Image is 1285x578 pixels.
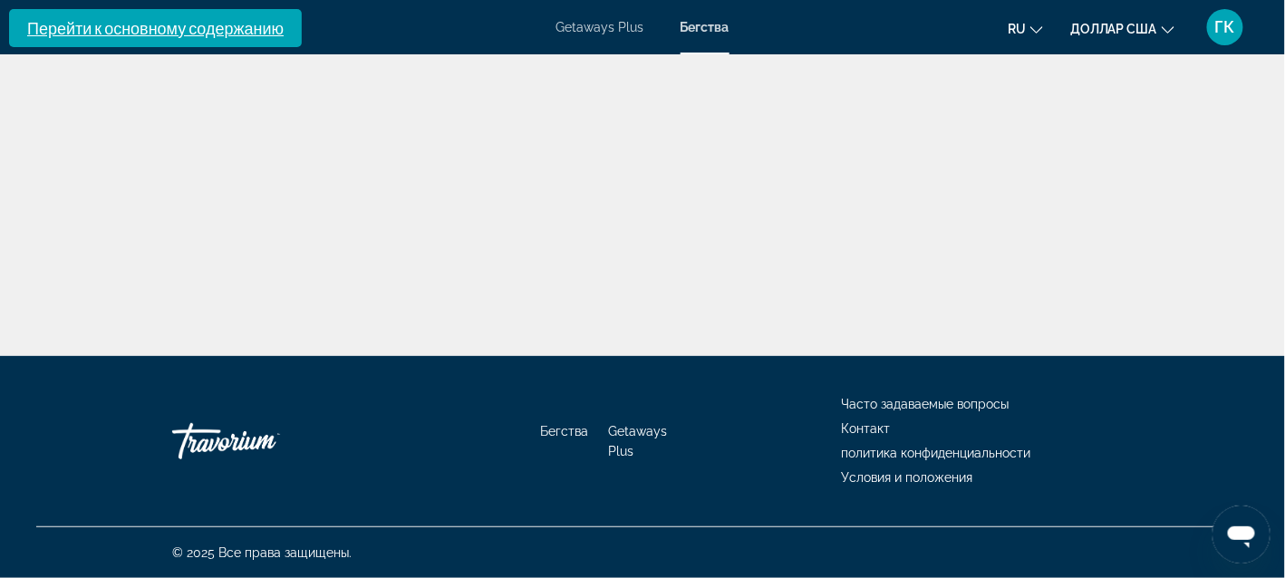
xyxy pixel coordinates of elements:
button: Изменить язык [1008,15,1043,42]
a: Бегства [541,424,589,438]
button: Меню пользователя [1202,8,1249,46]
a: Бегства [681,20,729,34]
font: ru [1008,22,1026,36]
button: Изменить валюту [1070,15,1174,42]
a: Часто задаваемые вопросы [841,397,1009,411]
a: Травориум [36,4,217,51]
font: доллар США [1070,22,1157,36]
a: Getaways Plus [556,20,644,34]
a: политика конфиденциальности [841,446,1030,460]
a: Иди домой [172,414,353,468]
a: Getaways Plus [609,424,668,458]
font: © 2025 Все права защищены. [172,545,352,560]
a: Контакт [841,421,890,436]
font: Перейти к основному содержанию [27,18,284,38]
font: ГК [1215,17,1235,36]
a: Перейти к основному содержанию [9,9,302,47]
iframe: Кнопка запуска окна обмена сообщениями [1213,506,1271,564]
a: Условия и положения [841,470,972,485]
